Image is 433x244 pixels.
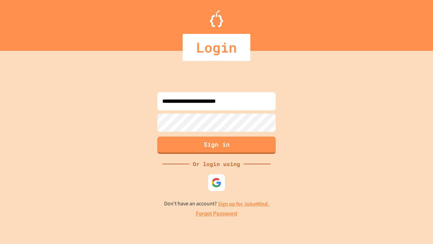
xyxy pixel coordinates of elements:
p: Don't have an account? [164,200,269,208]
a: Sign up for JuiceMind. [218,200,269,207]
a: Forgot Password [196,210,237,218]
button: Sign in [157,137,276,154]
img: Logo.svg [210,10,223,27]
div: Or login using [189,160,244,168]
div: Login [183,34,250,61]
img: google-icon.svg [211,178,222,188]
